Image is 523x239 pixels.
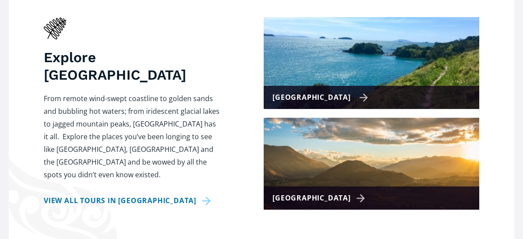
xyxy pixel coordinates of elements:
[44,92,220,181] p: From remote wind-swept coastline to golden sands and bubbling hot waters; from iridescent glacial...
[264,118,479,210] a: [GEOGRAPHIC_DATA]
[272,91,368,104] div: [GEOGRAPHIC_DATA]
[44,194,214,207] a: View all tours in [GEOGRAPHIC_DATA]
[264,17,479,109] a: [GEOGRAPHIC_DATA]
[44,49,220,84] h3: Explore [GEOGRAPHIC_DATA]
[272,192,368,204] div: [GEOGRAPHIC_DATA]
